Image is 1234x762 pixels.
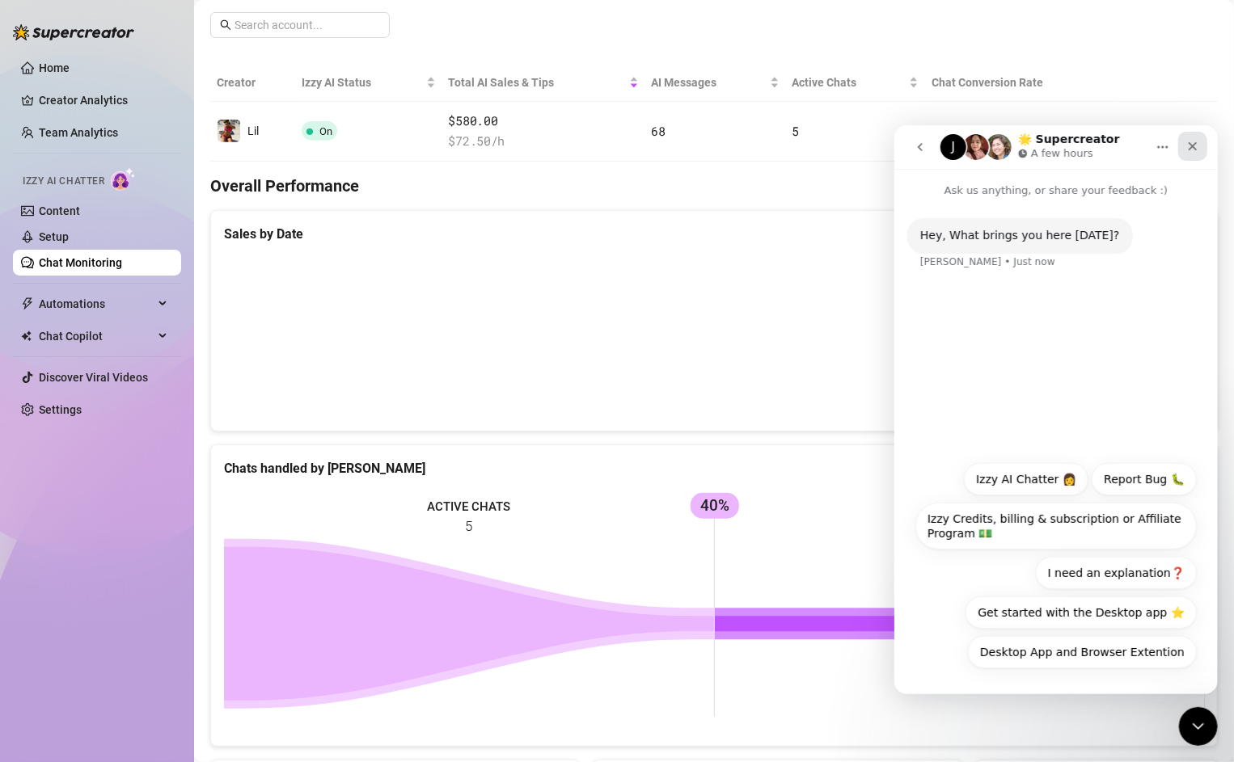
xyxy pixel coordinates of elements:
span: On [319,125,332,137]
div: Sales by Date [224,224,1204,244]
iframe: Intercom live chat [894,125,1218,694]
input: Search account... [235,16,380,34]
span: Chat Copilot [39,323,154,349]
a: Settings [39,403,82,416]
img: Lil [218,120,240,142]
a: Team Analytics [39,126,118,139]
a: Discover Viral Videos [39,371,148,384]
a: Chat Monitoring [39,256,122,269]
span: search [220,19,231,31]
th: Active Chats [786,64,926,102]
a: Home [39,61,70,74]
span: thunderbolt [21,297,34,310]
span: Active Chats [792,74,906,91]
iframe: Intercom live chat [1179,707,1218,746]
th: AI Messages [645,64,786,102]
h4: Overall Performance [210,175,1218,197]
span: Lil [247,124,259,137]
span: Automations [39,291,154,317]
a: Setup [39,230,69,243]
th: Total AI Sales & Tips [442,64,645,102]
span: $ 72.50 /h [449,132,639,151]
span: AI Messages [652,74,767,91]
span: 40.00 % [932,123,974,139]
th: Izzy AI Status [295,64,442,102]
th: Creator [210,64,295,102]
div: Chats handled by [PERSON_NAME] [224,458,1204,478]
img: Chat Copilot [21,330,32,342]
span: Izzy AI Chatter [23,174,104,189]
th: Chat Conversion Rate [925,64,1117,102]
span: 5 [792,123,800,139]
a: Creator Analytics [39,87,168,113]
img: AI Chatter [111,167,136,191]
span: $580.00 [449,112,639,131]
span: 68 [652,123,666,139]
span: Total AI Sales & Tips [449,74,626,91]
img: logo-BBDzfeDw.svg [13,24,134,40]
a: Content [39,204,80,217]
span: Izzy AI Status [302,74,423,91]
